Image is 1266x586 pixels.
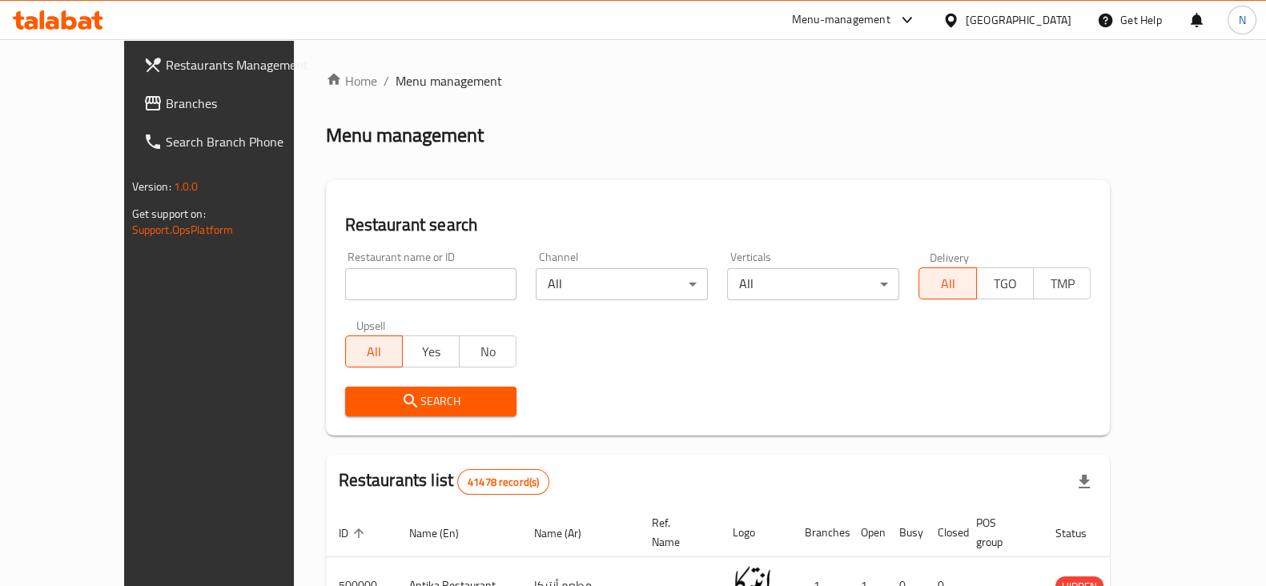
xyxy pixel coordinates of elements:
[976,513,1023,552] span: POS group
[358,391,504,411] span: Search
[326,122,484,148] h2: Menu management
[652,513,701,552] span: Ref. Name
[930,251,970,263] label: Delivery
[925,508,963,557] th: Closed
[131,122,336,161] a: Search Branch Phone
[409,340,453,363] span: Yes
[131,46,336,84] a: Restaurants Management
[132,203,206,224] span: Get support on:
[727,268,899,300] div: All
[345,335,403,367] button: All
[457,469,549,495] div: Total records count
[536,268,708,300] div: All
[132,219,234,240] a: Support.OpsPlatform
[345,387,517,416] button: Search
[326,71,1111,90] nav: breadcrumb
[1055,524,1107,543] span: Status
[534,524,602,543] span: Name (Ar)
[466,340,510,363] span: No
[131,84,336,122] a: Branches
[396,71,502,90] span: Menu management
[1040,272,1084,295] span: TMP
[339,524,369,543] span: ID
[926,272,970,295] span: All
[792,10,890,30] div: Menu-management
[792,508,848,557] th: Branches
[345,268,517,300] input: Search for restaurant name or ID..
[1033,267,1091,299] button: TMP
[459,335,516,367] button: No
[166,94,323,113] span: Branches
[886,508,925,557] th: Busy
[409,524,480,543] span: Name (En)
[132,176,171,197] span: Version:
[345,213,1091,237] h2: Restaurant search
[720,508,792,557] th: Logo
[384,71,389,90] li: /
[166,132,323,151] span: Search Branch Phone
[983,272,1027,295] span: TGO
[1065,463,1103,501] div: Export file
[352,340,396,363] span: All
[1238,11,1245,29] span: N
[339,468,550,495] h2: Restaurants list
[166,55,323,74] span: Restaurants Management
[326,71,377,90] a: Home
[402,335,460,367] button: Yes
[458,475,549,490] span: 41478 record(s)
[356,319,386,331] label: Upsell
[848,508,886,557] th: Open
[918,267,976,299] button: All
[966,11,1071,29] div: [GEOGRAPHIC_DATA]
[976,267,1034,299] button: TGO
[174,176,199,197] span: 1.0.0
